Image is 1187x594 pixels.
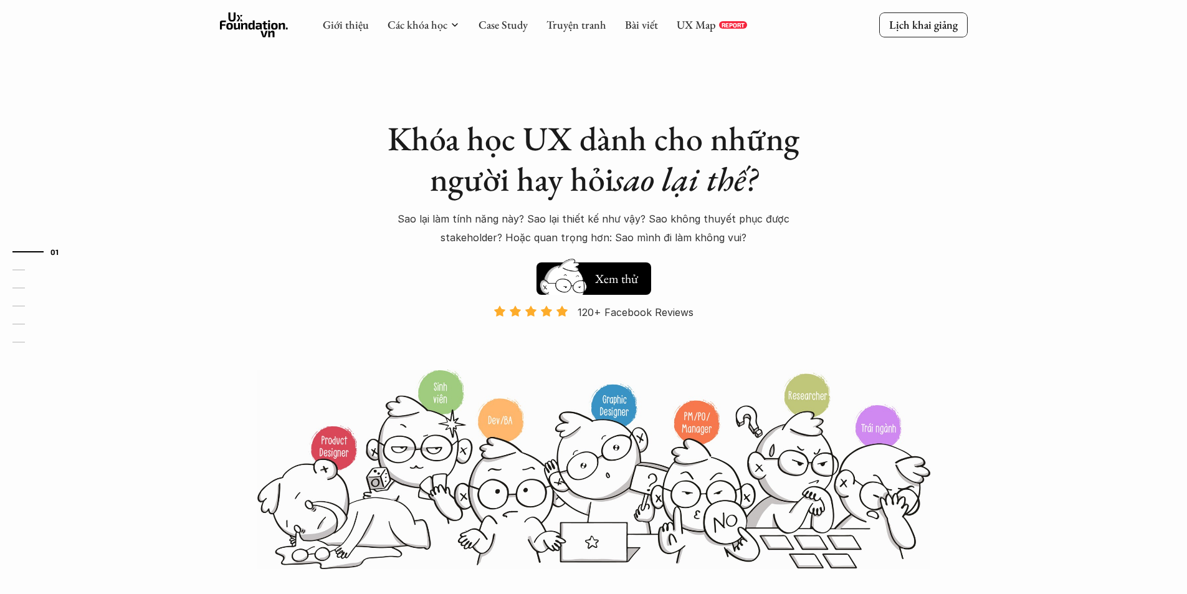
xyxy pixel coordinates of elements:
a: UX Map [677,17,716,32]
a: Truyện tranh [546,17,606,32]
h5: Xem thử [595,270,641,287]
a: Xem thử [536,256,651,295]
p: 120+ Facebook Reviews [578,303,694,322]
a: Giới thiệu [323,17,369,32]
a: Case Study [479,17,528,32]
a: Các khóa học [388,17,447,32]
a: REPORT [719,21,747,29]
a: Lịch khai giảng [879,12,968,37]
p: Lịch khai giảng [889,17,958,32]
a: 120+ Facebook Reviews [483,305,705,368]
h1: Khóa học UX dành cho những người hay hỏi [376,118,812,199]
a: 01 [12,244,72,259]
p: REPORT [722,21,745,29]
p: Sao lại làm tính năng này? Sao lại thiết kế như vậy? Sao không thuyết phục được stakeholder? Hoặc... [376,209,812,247]
strong: 01 [50,247,59,256]
em: sao lại thế? [614,157,757,201]
a: Bài viết [625,17,658,32]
